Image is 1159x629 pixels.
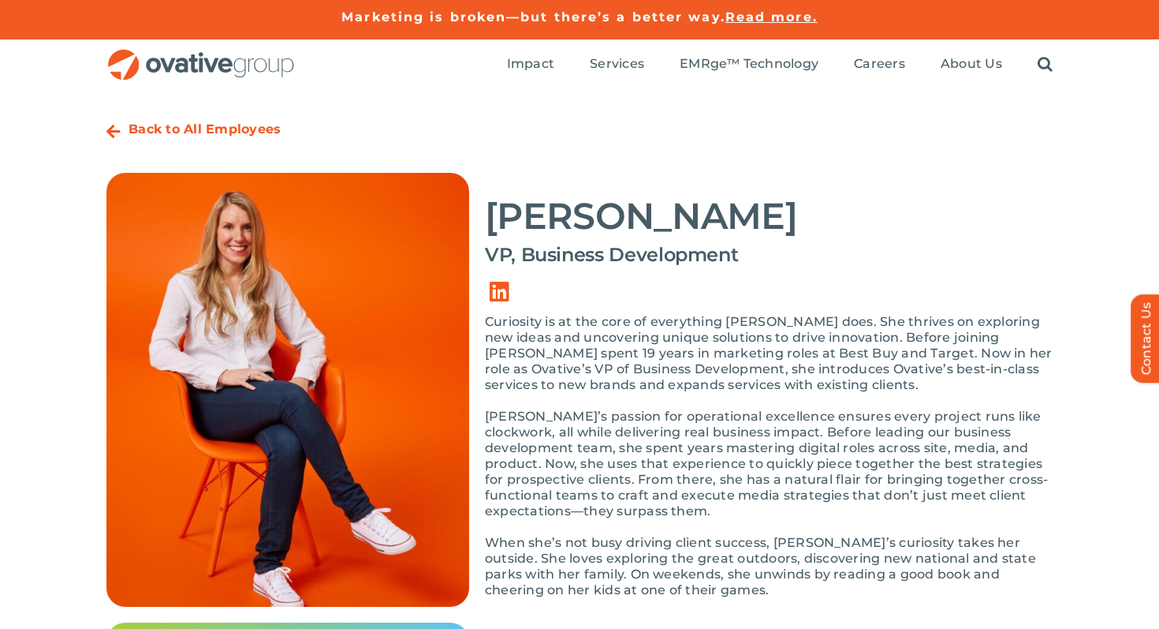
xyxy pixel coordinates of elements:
span: About Us [941,56,1002,72]
a: Marketing is broken—but there’s a better way. [341,9,725,24]
nav: Menu [507,39,1053,90]
a: Search [1038,56,1053,73]
a: Back to All Employees [129,122,281,137]
a: Careers [854,56,905,73]
a: Link to https://ovative.com/about-us/people/ [106,124,121,140]
p: When she’s not busy driving client success, [PERSON_NAME]’s curiosity takes her outside. She love... [485,535,1053,598]
a: Link to https://www.linkedin.com/in/jenalcott/ [477,270,521,314]
span: Careers [854,56,905,72]
a: EMRge™ Technology [680,56,818,73]
h2: [PERSON_NAME] [485,197,1053,236]
a: OG_Full_horizontal_RGB [106,47,296,62]
p: [PERSON_NAME]’s passion for operational excellence ensures every project runs like clockwork, all... [485,409,1053,519]
span: EMRge™ Technology [680,56,818,72]
span: Impact [507,56,554,72]
a: About Us [941,56,1002,73]
h4: VP, Business Development [485,244,1053,266]
a: Services [590,56,644,73]
a: Impact [507,56,554,73]
p: Curiosity is at the core of everything [PERSON_NAME] does. She thrives on exploring new ideas and... [485,314,1053,393]
img: Bio – Jen [106,173,469,607]
span: Services [590,56,644,72]
a: Read more. [725,9,818,24]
